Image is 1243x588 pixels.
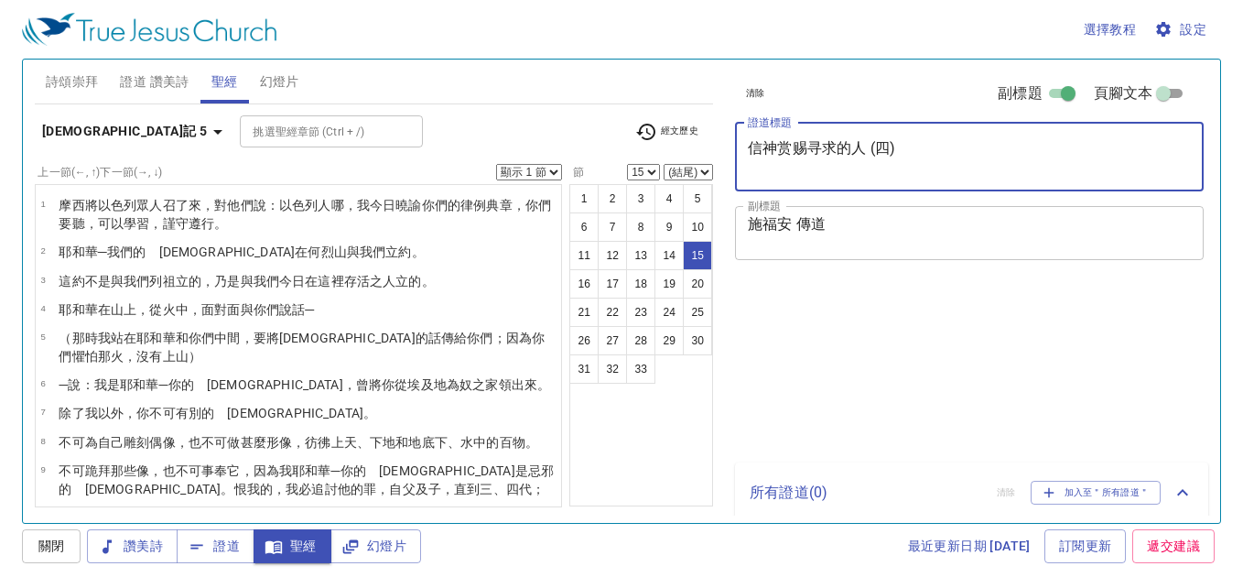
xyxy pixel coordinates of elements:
[38,167,162,178] label: 上一節 (←, ↑) 下一節 (→, ↓)
[149,216,227,231] wh3925: ，謹守
[746,85,765,102] span: 清除
[1043,485,1150,501] span: 加入至＂所有證道＂
[447,377,550,392] wh776: 為奴
[98,245,425,259] wh3068: ─我們的 [DEMOGRAPHIC_DATA]
[728,279,1112,456] iframe: from-child
[735,82,776,104] button: 清除
[598,212,627,242] button: 7
[344,435,538,450] wh4605: 天
[191,535,240,558] span: 證道
[42,120,207,143] b: [DEMOGRAPHIC_DATA]記 5
[441,482,545,496] wh1121: ，直到三
[176,302,315,317] wh784: 中
[214,302,314,317] wh6440: 對面
[59,329,556,365] p: （那時
[626,354,655,384] button: 33
[59,331,545,364] wh3068: 的話
[683,184,712,213] button: 5
[201,406,376,420] wh312: 的 [DEMOGRAPHIC_DATA]
[626,269,655,299] button: 18
[176,349,201,364] wh5927: 山
[422,435,538,450] wh776: 底下、水
[59,463,554,496] wh3068: ─你的 [DEMOGRAPHIC_DATA]
[748,215,1191,250] textarea: 施福安 傳道
[59,243,424,261] p: 耶和華
[40,378,45,388] span: 6
[189,349,201,364] wh2022: ）
[59,198,551,231] wh7121: 了來，對他們說
[59,300,314,319] p: 耶和華
[85,216,228,231] wh8085: ，可以學習
[268,535,317,558] span: 聖經
[626,326,655,355] button: 28
[395,274,434,289] wh428: 立的。
[59,482,545,496] wh7067: 的 [DEMOGRAPHIC_DATA]
[59,196,556,233] p: 摩西
[40,245,45,256] span: 2
[81,377,551,392] wh559: ：我是耶和華
[305,302,314,317] wh1696: ─
[245,121,387,142] input: Type Bible Reference
[598,241,627,270] button: 12
[40,332,45,342] span: 5
[598,184,627,213] button: 2
[635,121,698,143] span: 經文歷史
[412,245,425,259] wh1285: 。
[59,198,551,231] wh3478: 眾人召
[254,529,331,563] button: 聖經
[473,435,538,450] wh4325: 中的百物。
[98,349,201,364] wh3372: 那火
[59,463,554,496] wh7812: 那些像，也不可事奉
[102,535,163,558] span: 讚美詩
[59,463,554,496] wh430: 是忌邪
[59,331,545,364] wh5975: 在耶和華
[214,216,227,231] wh6213: 。
[159,377,551,392] wh3068: ─你的 [DEMOGRAPHIC_DATA]
[434,377,550,392] wh4714: 地
[59,331,545,364] wh6256: 我站
[59,376,550,394] p: ─說
[569,167,584,178] label: 節
[519,482,545,496] wh7256: 代；
[22,529,81,563] button: 關閉
[1158,18,1206,41] span: 設定
[40,407,45,417] span: 7
[22,13,276,46] img: True Jesus Church
[59,331,545,364] wh1697: 傳
[395,435,538,450] wh776: 和地
[363,406,376,420] wh430: 。
[357,435,538,450] wh8064: 、下地
[569,269,599,299] button: 16
[59,463,554,496] wh5647: 它，因為我耶和華
[624,118,709,146] button: 經文歷史
[569,241,599,270] button: 11
[750,482,982,504] p: 所有證道 ( 0 )
[211,71,238,93] span: 聖經
[124,349,201,364] wh784: ，沒有上
[654,184,684,213] button: 4
[1094,82,1153,104] span: 頁腳文本
[537,377,550,392] wh3318: 。
[654,241,684,270] button: 14
[654,269,684,299] button: 19
[98,302,315,317] wh3068: 在山
[59,462,556,498] p: 不可跪拜
[598,354,627,384] button: 32
[189,302,314,317] wh8432: ，面
[345,535,406,558] span: 幻燈片
[87,529,178,563] button: 讚美詩
[59,404,376,422] p: 除了我以外，你不可有別
[46,71,99,93] span: 詩頌崇拜
[908,535,1031,558] span: 最近更新日期 [DATE]
[189,274,435,289] wh3772: 的，乃是與我們今日
[654,326,684,355] button: 29
[124,302,314,317] wh2022: 上，從火
[40,303,45,313] span: 4
[149,274,434,289] wh587: 列祖
[748,139,1191,174] textarea: 信神赏赐寻求的人 (四)
[1147,535,1200,558] span: 遞交建議
[683,298,712,327] button: 25
[59,331,545,364] wh3068: 和你們中間，要將[DEMOGRAPHIC_DATA]
[598,298,627,327] button: 22
[626,184,655,213] button: 3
